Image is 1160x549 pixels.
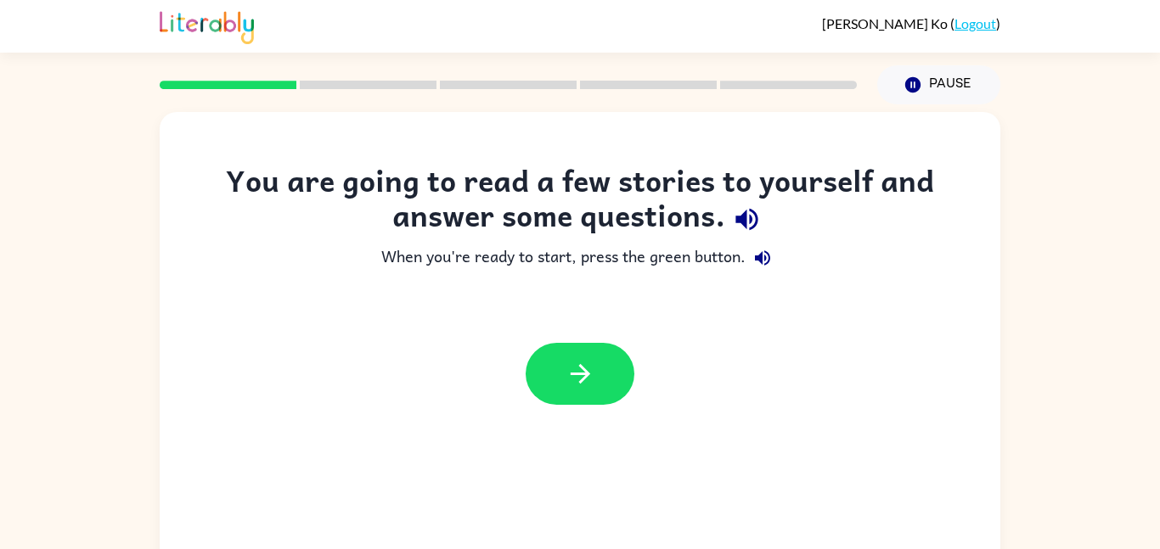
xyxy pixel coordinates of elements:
a: Logout [954,15,996,31]
div: ( ) [822,15,1000,31]
button: Pause [877,65,1000,104]
span: [PERSON_NAME] Ko [822,15,950,31]
div: You are going to read a few stories to yourself and answer some questions. [194,163,966,241]
img: Literably [160,7,254,44]
div: When you're ready to start, press the green button. [194,241,966,275]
